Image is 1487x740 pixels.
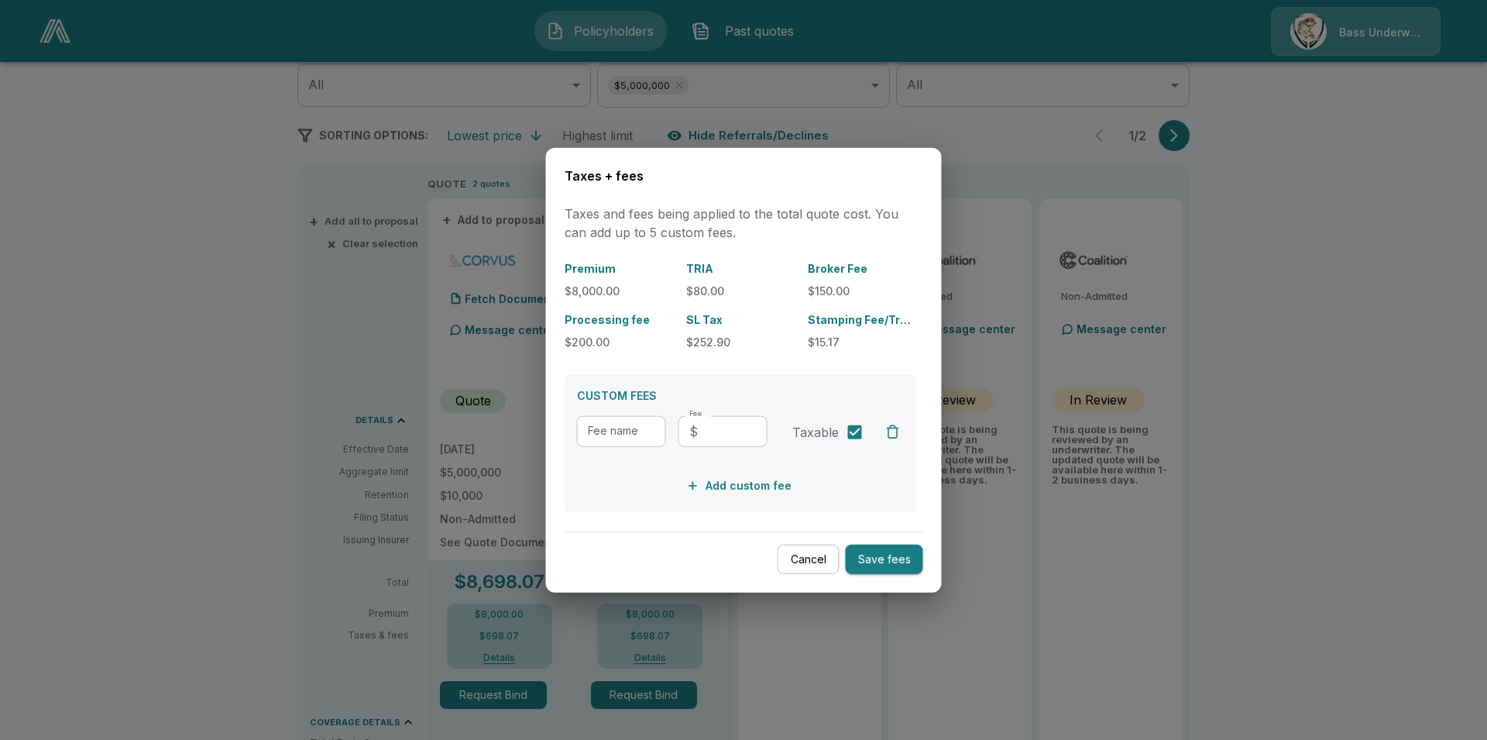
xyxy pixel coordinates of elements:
button: Add custom fee [684,472,798,501]
p: Taxes and fees being applied to the total quote cost. You can add up to 5 custom fees. [565,205,923,242]
p: Stamping Fee/Transaction/Regulatory Fee [808,311,917,328]
h6: Taxes + fees [565,166,923,186]
p: Premium [565,260,674,277]
p: $ [689,422,698,441]
p: Processing fee [565,311,674,328]
p: CUSTOM FEES [577,387,905,404]
p: $252.90 [686,334,795,350]
p: $80.00 [686,283,795,299]
p: $150.00 [808,283,917,299]
label: Fee [689,409,702,419]
p: SL Tax [686,311,795,328]
p: $200.00 [565,334,674,350]
span: Taxable [792,423,839,442]
p: TRIA [686,260,795,277]
button: Cancel [778,544,840,574]
p: $15.17 [808,334,917,350]
button: Save fees [846,544,923,574]
p: Broker Fee [808,260,917,277]
p: $8,000.00 [565,283,674,299]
